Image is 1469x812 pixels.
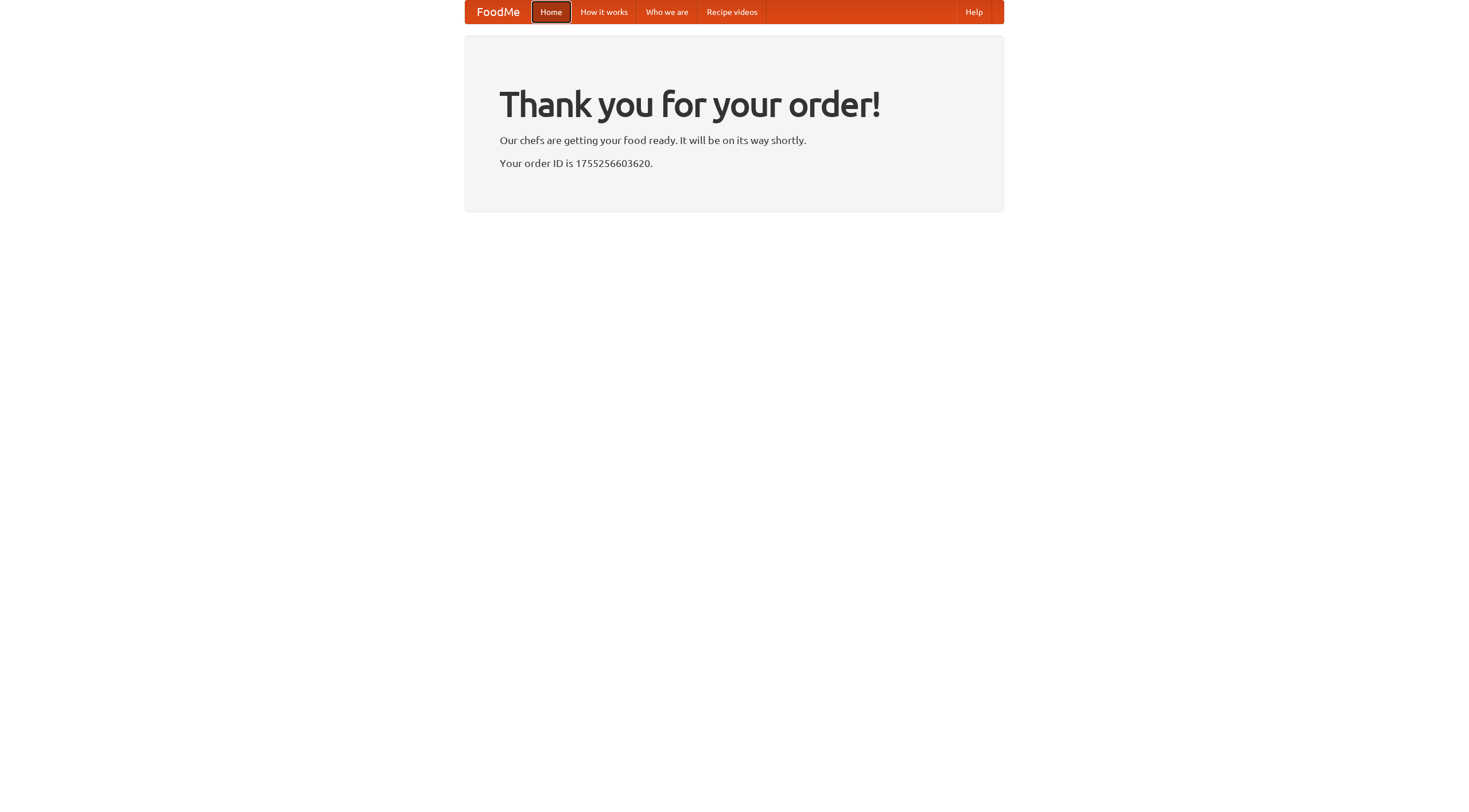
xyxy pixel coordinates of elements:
[957,1,992,24] a: Help
[572,1,637,24] a: How it works
[500,76,969,131] h1: Thank you for your order!
[637,1,698,24] a: Who we are
[500,154,969,172] p: Your order ID is 1755256603620.
[531,1,572,24] a: Home
[698,1,767,24] a: Recipe videos
[465,1,531,24] a: FoodMe
[500,131,969,149] p: Our chefs are getting your food ready. It will be on its way shortly.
